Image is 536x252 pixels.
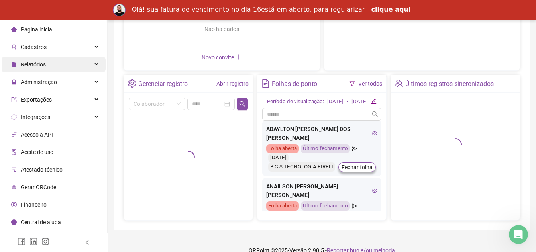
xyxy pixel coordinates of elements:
[182,151,195,164] span: loading
[11,44,17,50] span: user-add
[415,9,429,23] span: loading
[267,98,324,106] div: Período de visualização:
[11,79,17,85] span: lock
[41,238,49,246] span: instagram
[21,79,57,85] span: Administração
[239,101,245,107] span: search
[395,79,403,88] span: team
[301,201,350,211] div: Último fechamento
[11,132,17,137] span: api
[11,184,17,190] span: qrcode
[21,219,61,225] span: Central de ajuda
[268,162,335,172] div: B C S TECNOLOGIA EIRELI
[185,25,258,33] div: Não há dados
[349,81,355,86] span: filter
[342,163,373,172] span: Fechar folha
[268,211,289,220] div: [DATE]
[128,79,136,88] span: setting
[21,26,53,33] span: Página inicial
[21,96,52,103] span: Exportações
[21,184,56,190] span: Gerar QRCode
[371,6,410,14] a: clique aqui
[138,77,188,91] div: Gerenciar registro
[266,125,377,142] div: ADAYLTON [PERSON_NAME] DOS [PERSON_NAME]
[21,201,47,208] span: Financeiro
[29,238,37,246] span: linkedin
[11,27,17,32] span: home
[272,77,317,91] div: Folhas de ponto
[84,240,90,245] span: left
[351,98,368,106] div: [DATE]
[266,201,299,211] div: Folha aberta
[372,188,377,193] span: eye
[268,153,289,162] div: [DATE]
[266,182,377,199] div: ANAILSON [PERSON_NAME] [PERSON_NAME]
[261,79,270,88] span: file-text
[11,167,17,172] span: solution
[18,238,26,246] span: facebook
[235,54,241,60] span: plus
[11,149,17,155] span: audit
[11,62,17,67] span: file
[21,44,47,50] span: Cadastros
[216,80,249,87] a: Abrir registro
[301,144,350,153] div: Último fechamento
[352,201,357,211] span: send
[21,149,53,155] span: Aceite de uso
[347,98,348,106] div: -
[11,114,17,120] span: sync
[509,225,528,244] iframe: Intercom live chat
[21,114,50,120] span: Integrações
[338,162,376,172] button: Fechar folha
[21,166,63,173] span: Atestado técnico
[327,98,344,106] div: [DATE]
[21,131,53,138] span: Acesso à API
[352,144,357,153] span: send
[372,131,377,136] span: eye
[21,61,46,68] span: Relatórios
[11,202,17,207] span: dollar
[266,144,299,153] div: Folha aberta
[132,6,365,14] div: Olá! sua fatura de vencimento no dia 16está em aberto, para regularizar
[358,80,382,87] a: Ver todos
[11,97,17,102] span: export
[449,138,462,151] span: loading
[202,54,241,61] span: Novo convite
[371,98,376,104] span: edit
[11,219,17,225] span: info-circle
[405,77,494,91] div: Últimos registros sincronizados
[113,4,126,16] img: Profile image for Rodolfo
[372,111,378,117] span: search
